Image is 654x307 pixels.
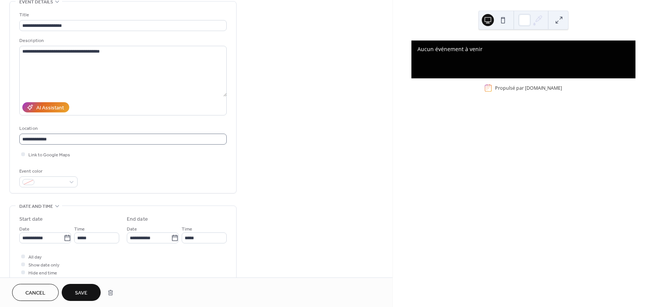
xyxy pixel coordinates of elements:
[182,225,192,233] span: Time
[19,37,225,45] div: Description
[19,167,76,175] div: Event color
[19,125,225,132] div: Location
[525,85,562,91] a: [DOMAIN_NAME]
[22,102,69,112] button: AI Assistant
[28,261,59,269] span: Show date only
[19,225,30,233] span: Date
[127,225,137,233] span: Date
[28,151,70,159] span: Link to Google Maps
[417,45,629,53] div: Aucun événement à venir
[62,284,101,301] button: Save
[495,85,562,91] div: Propulsé par
[28,253,42,261] span: All day
[19,203,53,210] span: Date and time
[19,11,225,19] div: Title
[74,225,85,233] span: Time
[25,289,45,297] span: Cancel
[19,215,43,223] div: Start date
[127,215,148,223] div: End date
[75,289,87,297] span: Save
[36,104,64,112] div: AI Assistant
[28,269,57,277] span: Hide end time
[12,284,59,301] button: Cancel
